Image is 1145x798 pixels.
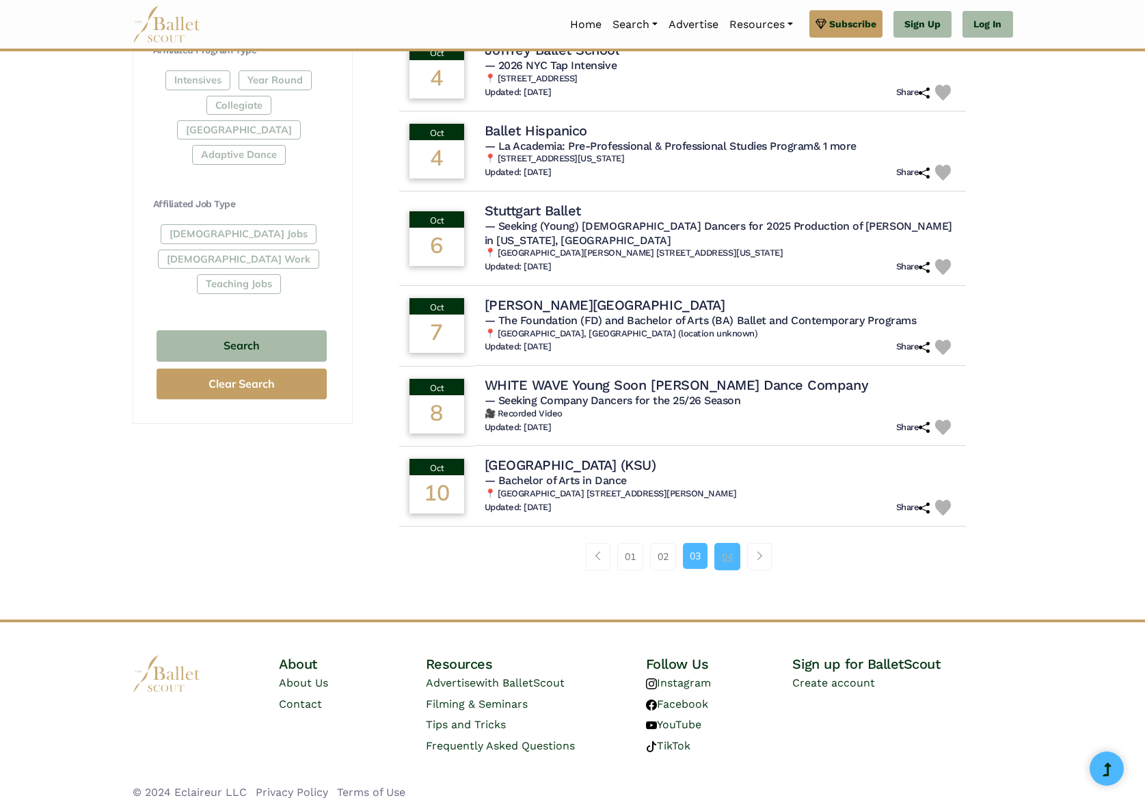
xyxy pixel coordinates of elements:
[485,87,552,98] h6: Updated: [DATE]
[485,376,868,394] h4: WHITE WAVE Young Soon [PERSON_NAME] Dance Company
[485,296,725,314] h4: [PERSON_NAME][GEOGRAPHIC_DATA]
[409,315,464,353] div: 7
[485,474,627,487] span: — Bachelor of Arts in Dance
[485,167,552,178] h6: Updated: [DATE]
[409,298,464,315] div: Oct
[607,10,663,39] a: Search
[409,395,464,434] div: 8
[896,502,930,514] h6: Share
[646,739,690,752] a: TikTok
[279,655,426,673] h4: About
[962,11,1012,38] a: Log In
[896,167,930,178] h6: Share
[896,261,930,273] h6: Share
[663,10,724,39] a: Advertise
[485,408,956,420] h6: 🎥 Recorded Video
[650,543,676,570] a: 02
[153,198,330,211] h4: Affiliated Job Type
[646,741,657,752] img: tiktok logo
[485,502,552,514] h6: Updated: [DATE]
[792,655,1012,673] h4: Sign up for BalletScout
[714,543,740,570] a: 04
[485,202,581,220] h4: Stuttgart Ballet
[896,422,930,434] h6: Share
[485,456,656,474] h4: [GEOGRAPHIC_DATA] (KSU)
[646,720,657,731] img: youtube logo
[485,394,741,407] span: — Seeking Company Dancers for the 25/26 Season
[646,678,657,689] img: instagram logo
[617,543,643,570] a: 01
[646,700,657,710] img: facebook logo
[813,139,857,152] a: & 1 more
[409,140,464,178] div: 4
[279,697,322,710] a: Contact
[485,328,956,340] h6: 📍 [GEOGRAPHIC_DATA], [GEOGRAPHIC_DATA] (location unknown)
[683,543,708,569] a: 03
[485,122,587,139] h4: Ballet Hispanico
[646,697,708,710] a: Facebook
[485,153,956,165] h6: 📍 [STREET_ADDRESS][US_STATE]
[485,341,552,353] h6: Updated: [DATE]
[893,11,952,38] a: Sign Up
[816,16,826,31] img: gem.svg
[896,341,930,353] h6: Share
[426,697,528,710] a: Filming & Seminars
[133,655,201,693] img: logo
[485,261,552,273] h6: Updated: [DATE]
[485,422,552,434] h6: Updated: [DATE]
[409,379,464,395] div: Oct
[485,314,917,327] span: — The Foundation (FD) and Bachelor of Arts (BA) Ballet and Contemporary Programs
[586,543,779,570] nav: Page navigation example
[409,124,464,140] div: Oct
[809,10,883,38] a: Subscribe
[426,739,575,752] a: Frequently Asked Questions
[476,676,565,689] span: with BalletScout
[485,73,956,85] h6: 📍 [STREET_ADDRESS]
[646,655,793,673] h4: Follow Us
[157,369,327,399] button: Clear Search
[485,59,617,72] span: — 2026 NYC Tap Intensive
[426,676,565,689] a: Advertisewith BalletScout
[565,10,607,39] a: Home
[157,330,327,362] button: Search
[485,488,956,500] h6: 📍 [GEOGRAPHIC_DATA] [STREET_ADDRESS][PERSON_NAME]
[792,676,875,689] a: Create account
[409,228,464,266] div: 6
[279,676,328,689] a: About Us
[829,16,876,31] span: Subscribe
[409,60,464,98] div: 4
[409,475,464,514] div: 10
[426,655,646,673] h4: Resources
[896,87,930,98] h6: Share
[409,44,464,60] div: Oct
[485,248,956,259] h6: 📍 [GEOGRAPHIC_DATA][PERSON_NAME] [STREET_ADDRESS][US_STATE]
[485,139,857,152] span: — La Academia: Pre-Professional & Professional Studies Program
[724,10,798,39] a: Resources
[409,211,464,228] div: Oct
[646,718,701,731] a: YouTube
[485,220,952,247] span: — Seeking (Young) [DEMOGRAPHIC_DATA] Dancers for 2025 Production of [PERSON_NAME] in [US_STATE], ...
[646,676,711,689] a: Instagram
[426,718,506,731] a: Tips and Tricks
[409,459,464,475] div: Oct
